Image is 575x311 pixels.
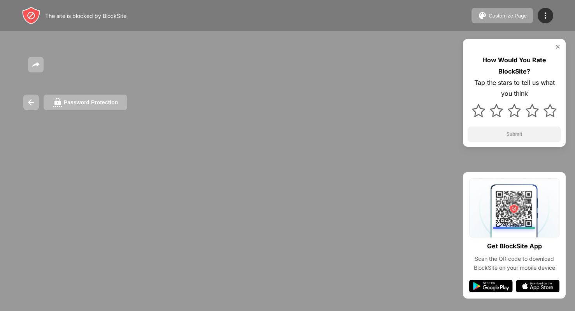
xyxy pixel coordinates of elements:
[469,178,559,237] img: qrcode.svg
[64,99,118,105] div: Password Protection
[31,60,40,69] img: share.svg
[541,11,550,20] img: menu-icon.svg
[472,104,485,117] img: star.svg
[468,77,561,100] div: Tap the stars to tell us what you think
[472,8,533,23] button: Customize Page
[508,104,521,117] img: star.svg
[45,12,126,19] div: The site is blocked by BlockSite
[469,280,513,292] img: google-play.svg
[478,11,487,20] img: pallet.svg
[44,95,127,110] button: Password Protection
[468,54,561,77] div: How Would You Rate BlockSite?
[490,104,503,117] img: star.svg
[22,6,40,25] img: header-logo.svg
[516,280,559,292] img: app-store.svg
[555,44,561,50] img: rate-us-close.svg
[23,213,207,302] iframe: Banner
[487,241,542,252] div: Get BlockSite App
[53,98,62,107] img: password.svg
[26,98,36,107] img: back.svg
[489,13,527,19] div: Customize Page
[468,127,561,142] button: Submit
[543,104,557,117] img: star.svg
[526,104,539,117] img: star.svg
[469,255,559,272] div: Scan the QR code to download BlockSite on your mobile device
